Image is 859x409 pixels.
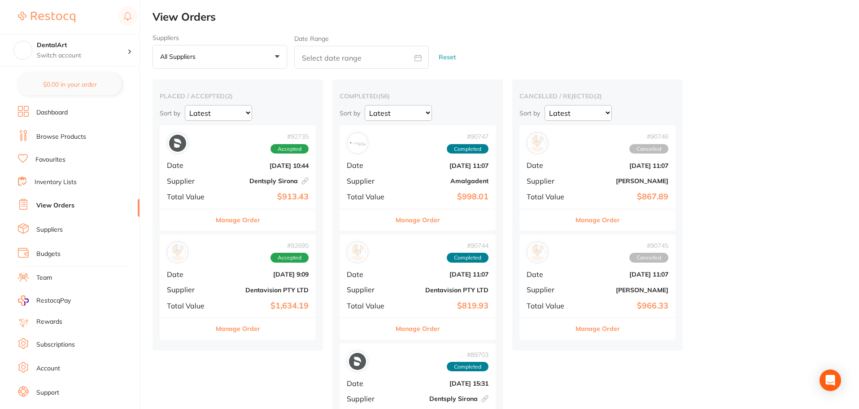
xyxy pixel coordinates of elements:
[399,271,488,278] b: [DATE] 11:07
[36,364,60,373] a: Account
[219,162,309,169] b: [DATE] 10:44
[347,302,392,310] span: Total Value
[629,253,668,263] span: Cancelled
[36,388,59,397] a: Support
[529,244,546,261] img: Adam Dental
[629,242,668,249] span: # 90745
[576,209,620,231] button: Manage Order
[160,53,199,61] p: All suppliers
[527,161,571,169] span: Date
[447,242,488,249] span: # 90744
[37,51,127,60] p: Switch account
[270,144,309,154] span: Accepted
[36,340,75,349] a: Subscriptions
[219,301,309,311] b: $1,634.19
[527,302,571,310] span: Total Value
[167,177,212,185] span: Supplier
[447,362,488,372] span: Completed
[527,177,571,185] span: Supplier
[579,271,668,278] b: [DATE] 11:07
[18,12,75,22] img: Restocq Logo
[447,133,488,140] span: # 90747
[347,379,392,387] span: Date
[36,317,62,326] a: Rewards
[270,253,309,263] span: Accepted
[349,244,366,261] img: Dentavision PTY LTD
[36,108,68,117] a: Dashboard
[294,46,429,69] input: Select date range
[36,132,86,141] a: Browse Products
[14,41,32,59] img: DentalArt
[36,273,52,282] a: Team
[36,225,63,234] a: Suppliers
[160,125,316,231] div: Dentsply Sirona#92735AcceptedDate[DATE] 10:44SupplierDentsply SironaTotal Value$913.43Manage Order
[35,155,65,164] a: Favourites
[270,242,309,249] span: # 92695
[36,296,71,305] span: RestocqPay
[396,209,440,231] button: Manage Order
[160,109,180,117] p: Sort by
[349,135,366,152] img: Amalgadent
[347,177,392,185] span: Supplier
[294,35,329,42] label: Date Range
[349,353,366,370] img: Dentsply Sirona
[399,192,488,202] b: $998.01
[399,395,488,402] b: Dentsply Sirona
[219,192,309,202] b: $913.43
[160,234,316,340] div: Dentavision PTY LTD#92695AcceptedDate[DATE] 9:09SupplierDentavision PTY LTDTotal Value$1,634.19Ma...
[347,193,392,201] span: Total Value
[219,286,309,294] b: Dentavision PTY LTD
[270,133,309,140] span: # 92735
[18,7,75,27] a: Restocq Logo
[340,109,360,117] p: Sort by
[447,351,488,358] span: # 89703
[579,177,668,185] b: [PERSON_NAME]
[347,161,392,169] span: Date
[519,109,540,117] p: Sort by
[399,286,488,294] b: Dentavision PTY LTD
[153,45,287,69] button: All suppliers
[216,209,260,231] button: Manage Order
[219,177,309,185] b: Dentsply Sirona
[347,286,392,294] span: Supplier
[37,41,127,50] h4: DentalArt
[579,162,668,169] b: [DATE] 11:07
[18,295,29,306] img: RestocqPay
[167,302,212,310] span: Total Value
[399,162,488,169] b: [DATE] 11:07
[36,250,61,259] a: Budgets
[18,74,122,95] button: $0.00 in your order
[527,286,571,294] span: Supplier
[436,45,458,69] button: Reset
[167,161,212,169] span: Date
[579,192,668,202] b: $867.89
[399,380,488,387] b: [DATE] 15:31
[820,369,841,391] div: Open Intercom Messenger
[396,318,440,339] button: Manage Order
[529,135,546,152] img: Henry Schein Halas
[167,270,212,278] span: Date
[579,286,668,294] b: [PERSON_NAME]
[519,92,676,100] h2: cancelled / rejected ( 2 )
[160,92,316,100] h2: placed / accepted ( 2 )
[399,177,488,185] b: Amalgadent
[629,133,668,140] span: # 90746
[153,11,859,23] h2: View Orders
[153,34,287,41] label: Suppliers
[219,271,309,278] b: [DATE] 9:09
[18,295,71,306] a: RestocqPay
[347,395,392,403] span: Supplier
[216,318,260,339] button: Manage Order
[35,178,77,187] a: Inventory Lists
[447,253,488,263] span: Completed
[169,135,186,152] img: Dentsply Sirona
[399,301,488,311] b: $819.93
[340,92,496,100] h2: completed ( 56 )
[169,244,186,261] img: Dentavision PTY LTD
[447,144,488,154] span: Completed
[629,144,668,154] span: Cancelled
[579,301,668,311] b: $966.33
[36,201,74,210] a: View Orders
[576,318,620,339] button: Manage Order
[167,193,212,201] span: Total Value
